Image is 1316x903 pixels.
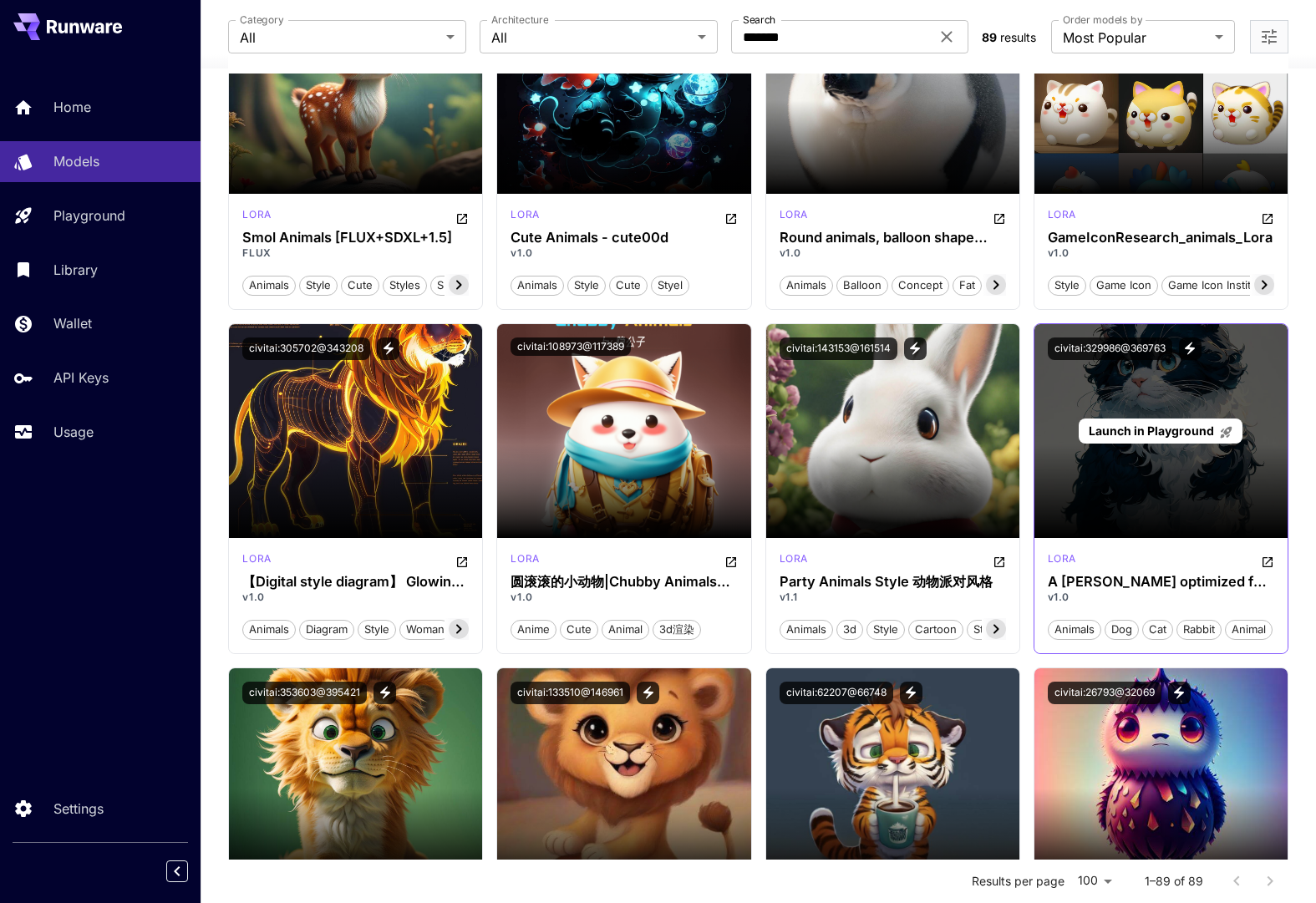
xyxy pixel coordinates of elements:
label: Category [240,13,284,27]
div: SD 1.5 [511,207,539,227]
p: Models [53,151,99,171]
div: SD 1.5 [780,207,808,227]
p: lora [1048,207,1076,222]
span: 3d渲染 [653,621,700,638]
h3: Smol Animals [FLUX+SDXL+1.5] [242,230,469,246]
button: anime [511,618,556,640]
button: View trigger words [900,682,922,704]
div: GameIconResearch_animals_Lora [1048,230,1274,246]
span: style [300,277,337,294]
button: View trigger words [373,682,396,704]
button: style [866,618,905,640]
button: animals [242,618,296,640]
span: style [358,621,395,638]
span: concept [892,277,948,294]
h3: 圆滚滚的小动物|Chubby Animals V1.0 [511,574,737,590]
span: animals [511,277,563,294]
button: cat [1142,618,1173,640]
p: v1.0 [511,246,737,261]
button: Open in CivitAI [1261,551,1274,571]
span: dog [1105,621,1138,638]
button: balloon [836,274,888,296]
p: v1.0 [242,590,469,605]
button: smol face [430,274,497,296]
button: cute [609,274,648,296]
div: SD 1.5 [1048,207,1076,227]
p: v1.1 [780,590,1006,605]
span: animals [243,621,295,638]
button: style [358,618,396,640]
span: fat [953,277,981,294]
button: concept [892,274,949,296]
button: Open in CivitAI [993,551,1006,571]
span: game icon institute [1162,277,1273,294]
span: style [867,621,904,638]
div: Cute Animals - cute00d [511,230,737,246]
span: cute [561,621,597,638]
p: Usage [53,422,94,442]
button: style [1048,274,1086,296]
button: cute [560,618,598,640]
button: civitai:329986@369763 [1048,337,1172,360]
button: civitai:108973@117389 [511,337,631,356]
button: 3d渲染 [653,618,701,640]
span: animals [243,277,295,294]
span: animal [1226,621,1272,638]
div: Collapse sidebar [179,856,201,886]
p: Playground [53,205,125,226]
button: civitai:353603@395421 [242,682,367,704]
div: SD 1.5 [1048,551,1076,571]
button: View trigger words [1179,337,1202,360]
button: View trigger words [377,337,399,360]
button: animals [780,274,833,296]
button: styel [651,274,689,296]
div: FLUX.1 D [242,207,271,227]
button: Open in CivitAI [724,207,738,227]
p: lora [242,551,271,566]
button: fat [953,274,982,296]
button: View trigger words [904,337,927,360]
button: animal [1225,618,1273,640]
button: style [299,274,338,296]
button: Open in CivitAI [455,551,469,571]
h3: Party Animals Style 动物派对风格 [780,574,1006,590]
button: animals [1048,618,1101,640]
button: woman [399,618,451,640]
button: rabbit [1176,618,1222,640]
span: styles [968,621,1010,638]
button: dog [1105,618,1139,640]
p: FLUX [242,246,469,261]
p: lora [780,551,808,566]
span: 3d [837,621,862,638]
button: View trigger words [1168,682,1191,704]
button: game icon [1090,274,1158,296]
p: 1–89 of 89 [1145,873,1203,890]
span: results [1000,30,1036,44]
p: v1.0 [780,246,1006,261]
span: animals [780,277,832,294]
span: style [568,277,605,294]
button: civitai:143153@161514 [780,337,897,360]
button: styles [383,274,427,296]
h3: 【Digital style diagram】 Glowing diagram People & animals & objects Tech style [242,574,469,590]
button: Open in CivitAI [455,207,469,227]
label: Search [743,13,775,27]
div: SD 1.5 [511,551,539,571]
p: Home [53,97,91,117]
span: 89 [982,30,997,44]
button: View trigger words [637,682,659,704]
span: animal [602,621,648,638]
span: rabbit [1177,621,1221,638]
span: Most Popular [1063,28,1208,48]
p: Library [53,260,98,280]
span: styel [652,277,688,294]
div: Round animals, balloon shape body [1.5, pony, IL] [780,230,1006,246]
span: game icon [1090,277,1157,294]
span: cartoon [909,621,963,638]
div: SD 1.5 [242,551,271,571]
button: animals [511,274,564,296]
span: animals [780,621,832,638]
